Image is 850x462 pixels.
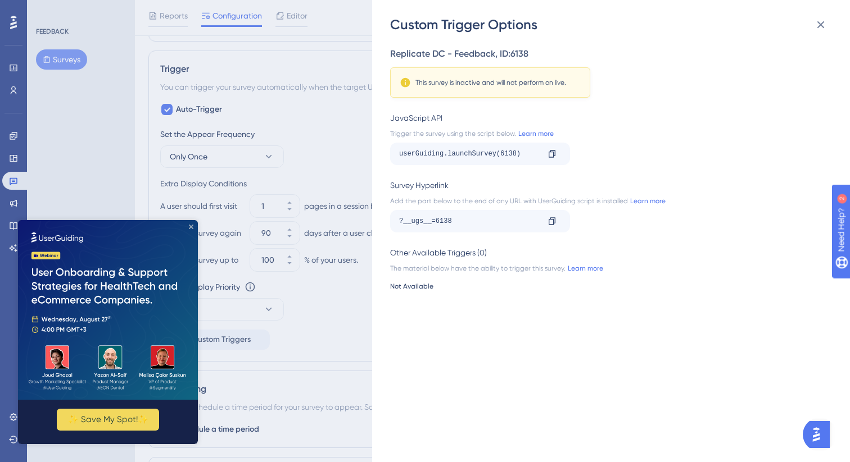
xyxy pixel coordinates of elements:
div: Trigger the survey using the script below. [390,129,825,138]
a: Learn more [566,264,603,273]
div: Close Preview [171,4,175,9]
span: Need Help? [26,3,70,16]
div: 2 [78,6,82,15]
div: userGuiding.launchSurvey(6138) [399,145,539,163]
div: The material below have the ability to trigger this survey. [390,264,825,273]
div: Custom Trigger Options [390,16,834,34]
a: Learn more [628,196,666,205]
div: Not Available [390,282,825,291]
div: JavaScript API [390,111,825,125]
div: ?__ugs__=6138 [399,212,539,230]
div: Replicate DC - Feedback , ID: 6138 [390,47,825,61]
iframe: UserGuiding AI Assistant Launcher [803,418,837,451]
div: This survey is inactive and will not perform on live. [415,78,566,87]
div: Add the part below to the end of any URL with UserGuiding script is installed [390,196,825,205]
button: ✨ Save My Spot!✨ [39,189,141,211]
div: Other Available Triggers (0) [390,246,825,259]
div: Survey Hyperlink [390,179,825,192]
a: Learn more [516,129,554,138]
